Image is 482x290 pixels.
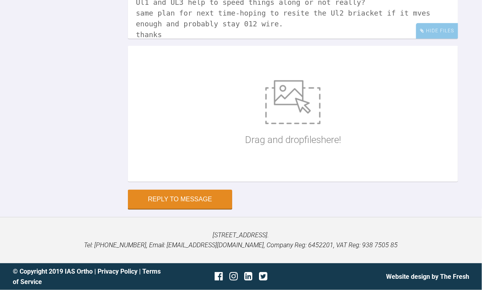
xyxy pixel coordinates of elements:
[13,266,165,287] div: © Copyright 2019 IAS Ortho | |
[13,230,469,250] p: [STREET_ADDRESS]. Tel: [PHONE_NUMBER], Email: [EMAIL_ADDRESS][DOMAIN_NAME], Company Reg: 6452201,...
[13,268,161,286] a: Terms of Service
[386,273,469,280] a: Website design by The Fresh
[98,268,137,275] a: Privacy Policy
[128,190,232,209] button: Reply to Message
[245,132,341,147] p: Drag and drop files here!
[416,23,458,39] div: Hide Files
